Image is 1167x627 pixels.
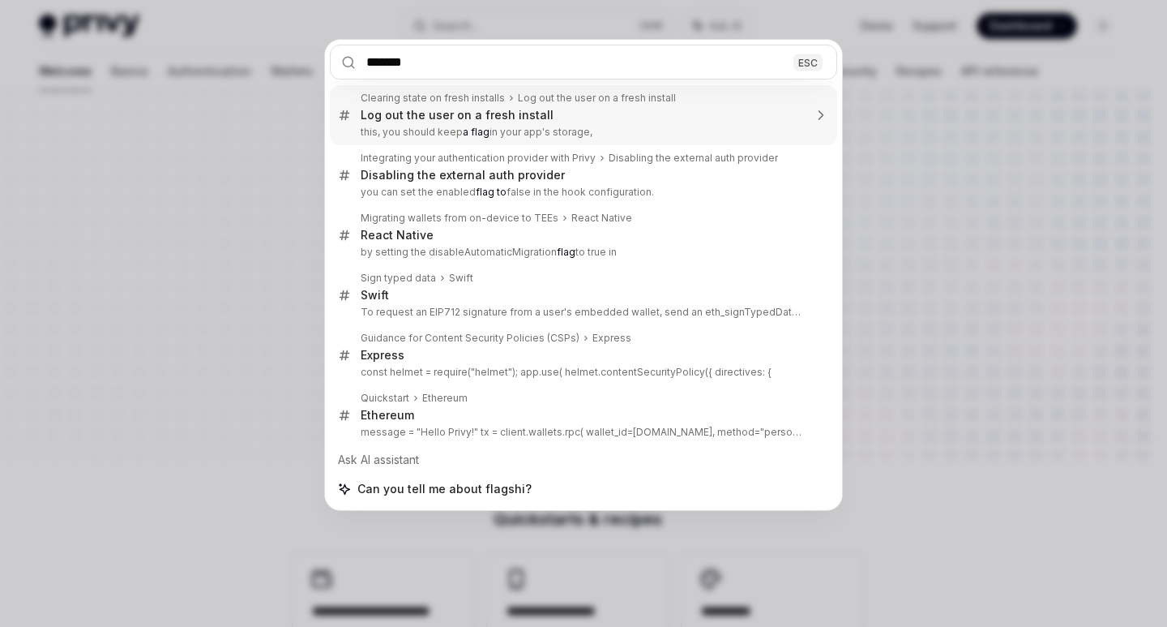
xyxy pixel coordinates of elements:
[361,408,414,423] div: Ethereum
[463,126,489,138] b: a flag
[361,92,505,105] div: Clearing state on fresh installs
[571,212,632,225] div: React Native
[361,108,554,122] div: Log out the user on a fresh install
[361,246,803,259] p: by setting the disableAutomaticMigration to true in
[361,392,409,405] div: Quickstart
[518,92,676,105] div: Log out the user on a fresh install
[361,152,596,165] div: Integrating your authentication provider with Privy
[361,306,803,319] p: To request an EIP712 signature from a user's embedded wallet, send an eth_signTypedData_v4 JSON-
[361,272,436,285] div: Sign typed data
[357,481,532,497] span: Can you tell me about flagshi?
[361,426,803,439] p: message = "Hello Privy!" tx = client.wallets.rpc( wallet_id=[DOMAIN_NAME], method="personal_sign
[422,392,468,405] div: Ethereum
[330,445,837,475] div: Ask AI assistant
[361,366,803,379] p: const helmet = require("helmet"); app.use( helmet.contentSecurityPolicy({ directives: {
[361,212,558,225] div: Migrating wallets from on-device to TEEs
[361,332,579,345] div: Guidance for Content Security Policies (CSPs)
[609,152,778,165] div: Disabling the external auth provider
[557,246,575,258] b: flag
[449,272,473,285] div: Swift
[793,54,823,71] div: ESC
[361,348,404,363] div: Express
[361,228,434,243] div: React Native
[361,186,803,199] p: you can set the enabled false in the hook configuration.
[361,288,389,303] div: Swift
[361,168,565,183] div: Disabling the external auth provider
[361,126,803,139] p: this, you should keep in your app's storage,
[476,186,507,198] b: flag to
[592,332,631,345] div: Express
